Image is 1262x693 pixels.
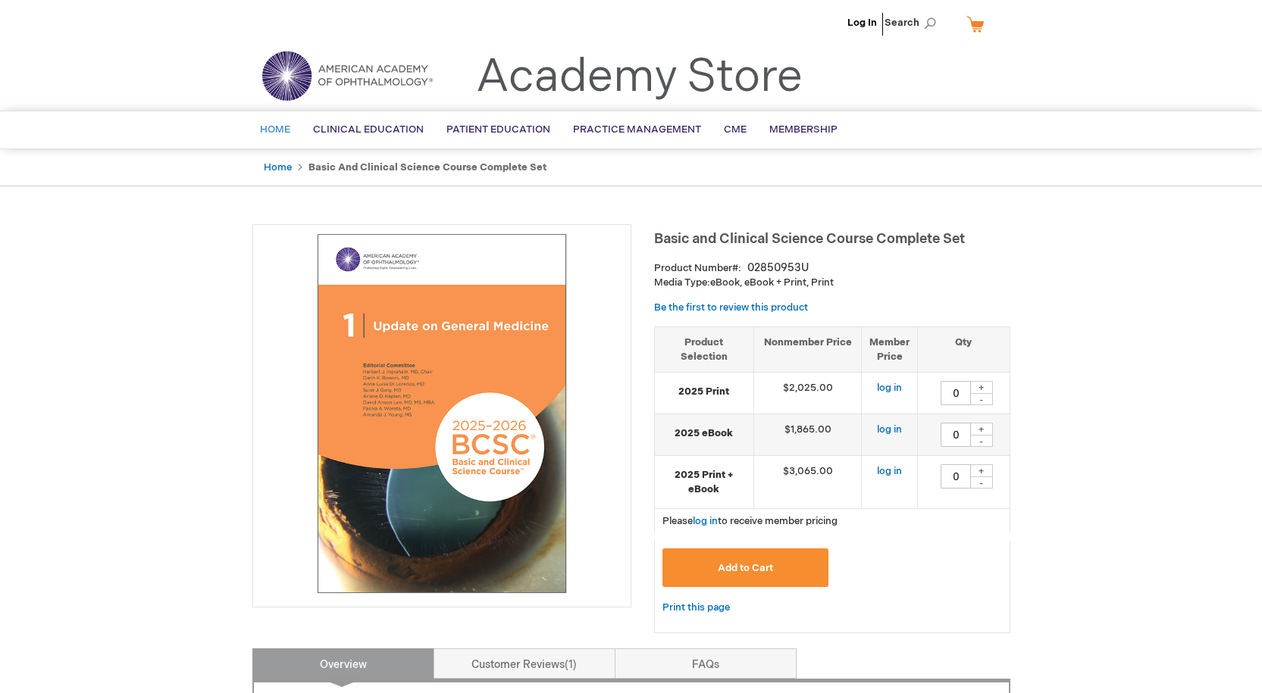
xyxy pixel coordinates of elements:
div: + [970,423,993,435]
span: Membership [769,123,838,136]
th: Nonmember Price [753,326,862,372]
a: Be the first to review this product [654,301,808,314]
span: Practice Management [573,123,701,136]
span: Home [260,123,290,136]
td: $3,065.00 [753,456,862,509]
div: + [970,381,993,394]
a: Home [264,161,292,173]
span: 1 [565,658,577,671]
div: 02850953U [747,261,809,276]
input: Qty [941,464,971,489]
p: eBook, eBook + Print, Print [654,276,1010,290]
strong: Product Number [654,262,741,274]
span: Please to receive member pricing [662,515,838,527]
th: Product Selection [655,326,754,372]
strong: Media Type: [654,276,710,289]
span: Basic and Clinical Science Course Complete Set [654,231,965,247]
a: Print this page [662,598,730,617]
span: Patient Education [446,123,550,136]
strong: 2025 Print + eBook [662,468,746,496]
a: log in [877,465,902,477]
input: Qty [941,423,971,447]
a: log in [877,382,902,394]
img: Basic and Clinical Science Course Complete Set [261,233,623,595]
a: log in [693,515,718,527]
span: Search [885,8,942,38]
th: Member Price [862,326,918,372]
span: CME [724,123,747,136]
div: - [970,435,993,447]
a: Log In [847,17,877,29]
span: Add to Cart [718,562,773,574]
span: Clinical Education [313,123,424,136]
strong: 2025 Print [662,385,746,399]
a: Academy Store [476,50,803,105]
div: + [970,464,993,477]
a: FAQs [615,648,797,679]
td: $2,025.00 [753,373,862,414]
th: Qty [918,326,1010,372]
a: Overview [252,648,434,679]
a: log in [877,423,902,435]
input: Qty [941,381,971,405]
div: - [970,393,993,405]
strong: 2025 eBook [662,426,746,441]
td: $1,865.00 [753,414,862,456]
strong: Basic and Clinical Science Course Complete Set [308,161,546,173]
div: - [970,476,993,489]
a: Customer Reviews1 [434,648,615,679]
button: Add to Cart [662,548,829,587]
